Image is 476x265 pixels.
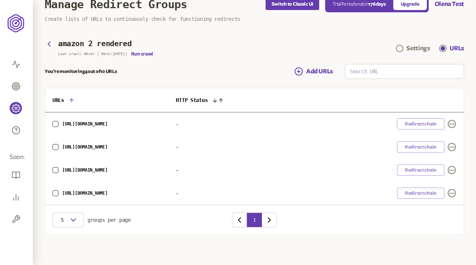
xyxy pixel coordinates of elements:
span: - [176,122,178,127]
span: - [176,168,178,173]
a: Add URLs [294,67,333,76]
span: groups per page [88,217,131,223]
span: [URL][DOMAIN_NAME] [62,144,108,150]
input: Search URL [345,64,464,79]
span: 176 days [368,1,385,7]
span: Soon: [10,153,23,162]
span: 5 [58,217,66,223]
span: - [176,191,178,196]
button: Run crawl [131,51,153,57]
span: Add URLs [306,67,333,76]
span: URLs [53,97,64,103]
p: You’re monitoring 4 out of 10 URLs [45,68,117,74]
button: 5 [53,213,84,227]
div: URLs [450,44,464,53]
div: Navigation [396,44,464,53]
span: - [176,145,178,150]
span: [URL][DOMAIN_NAME] [62,191,108,196]
button: 1 [247,213,262,227]
a: Settings [396,44,430,53]
span: [URL][DOMAIN_NAME] [62,121,108,127]
div: Settings [406,44,430,53]
span: HTTP Status [176,97,207,103]
p: Last crawl: Never | Next: [DATE] | [58,52,127,56]
h3: amazon 2 rendered [58,39,131,48]
a: URLs [439,44,464,53]
p: Trial Period ends in [333,1,385,7]
span: [URL][DOMAIN_NAME] [62,167,108,173]
p: Create lists of URLs to continuously check for functioning redirects [45,16,464,22]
